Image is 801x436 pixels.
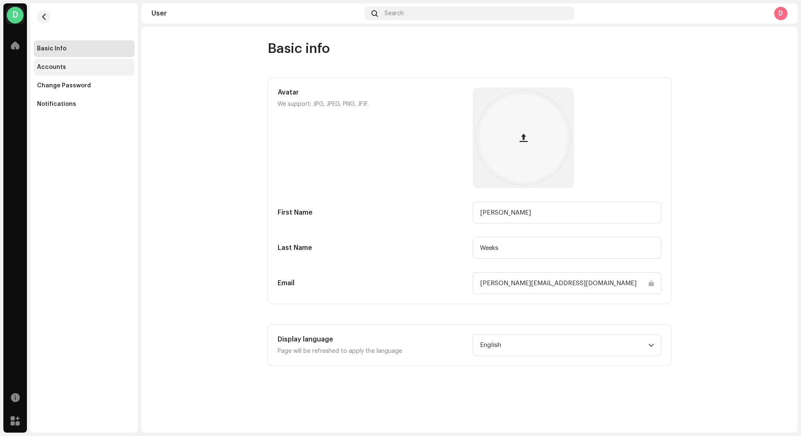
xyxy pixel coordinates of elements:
div: Notifications [37,101,76,108]
input: Last name [473,237,661,259]
span: English [480,335,648,356]
h5: First Name [278,207,466,218]
span: Basic info [268,40,330,57]
div: Change Password [37,82,91,89]
h5: Last Name [278,243,466,253]
div: User [151,10,361,17]
div: D [7,7,24,24]
span: Search [385,10,404,17]
input: First name [473,202,661,223]
re-m-nav-item: Accounts [34,59,135,76]
p: We support: JPG, JPEG, PNG, JFIF. [278,99,466,109]
re-m-nav-item: Basic Info [34,40,135,57]
div: Basic Info [37,45,66,52]
div: dropdown trigger [648,335,654,356]
div: Accounts [37,64,66,71]
re-m-nav-item: Change Password [34,77,135,94]
div: D [774,7,788,20]
re-m-nav-item: Notifications [34,96,135,113]
h5: Avatar [278,87,466,97]
h5: Display language [278,334,466,344]
p: Page will be refreshed to apply the language [278,346,466,356]
h5: Email [278,278,466,288]
input: Email [473,272,661,294]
